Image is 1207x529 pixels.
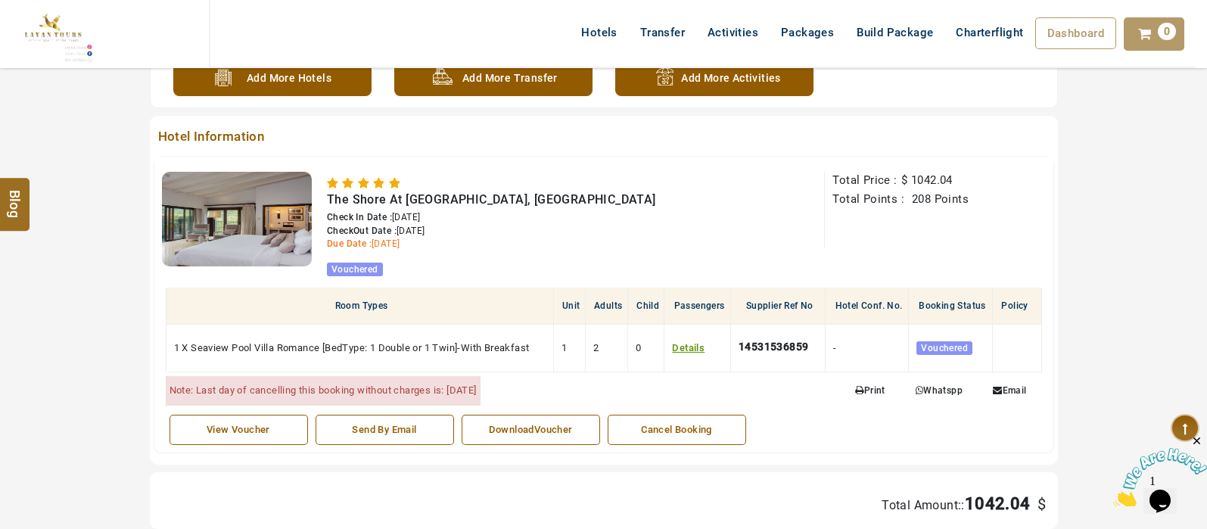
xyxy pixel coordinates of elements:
[901,173,907,187] span: $
[1158,23,1176,40] span: 0
[965,494,1031,513] span: 1042.04
[1034,495,1046,513] span: $
[916,385,963,396] span: Whatspp
[174,342,530,353] span: 1 X Seaview Pool Villa Romance [BedType: 1 Double or 1 Twin]-With Breakfast
[327,263,383,276] span: Vouchered
[5,189,25,202] span: Blog
[593,342,599,353] span: 2
[912,192,969,206] span: 208 Points
[833,342,836,353] span: -
[316,415,454,446] a: Send By Email
[832,173,897,187] span: Total Price :
[904,380,974,402] a: Whatspp
[739,336,816,360] div: 14531536859
[170,384,477,396] span: Note: Last day of cancelling this booking without charges is: [DATE]
[825,288,909,325] th: Hotel Conf. No.
[372,238,400,249] span: [DATE]
[944,17,1034,48] a: Charterflight
[11,6,94,64] img: The Royal Line Holidays
[166,288,553,325] th: Room Types
[882,498,965,512] span: Total Amount::
[770,17,845,48] a: Packages
[562,342,567,353] span: 1
[832,192,904,206] span: Total Points :
[397,226,425,236] span: [DATE]
[916,341,972,355] span: Vouchered
[627,288,664,325] th: Child
[162,172,313,266] img: a9448da52f083a729e18d9735d7a890506a5c78b.jpeg
[911,173,953,187] span: 1042.04
[664,288,731,325] th: Passengers
[470,423,592,437] div: DownloadVoucher
[462,415,600,446] a: DownloadVoucher
[696,17,770,48] a: Activities
[608,415,746,446] a: Cancel Booking
[1113,434,1207,506] iframe: chat widget
[981,380,1037,402] a: Email
[570,17,628,48] a: Hotels
[730,288,825,325] th: Supplier Ref No
[178,423,300,437] div: View Voucher
[956,26,1023,39] span: Charterflight
[993,385,1026,396] span: Email
[585,288,627,325] th: Adults
[616,423,738,437] div: Cancel Booking
[327,238,372,249] span: Due Date :
[672,342,705,353] a: Details
[327,212,392,222] span: Check In Date :
[392,212,420,222] span: [DATE]
[1001,300,1028,311] span: Policy
[324,423,446,437] div: Send By Email
[629,17,696,48] a: Transfer
[327,226,397,236] span: CheckOut Date :
[1124,17,1184,51] a: 0
[844,380,896,402] a: Print
[1047,26,1105,40] span: Dashboard
[855,385,885,396] span: Print
[327,192,656,207] span: The Shore At [GEOGRAPHIC_DATA], [GEOGRAPHIC_DATA]
[909,288,992,325] th: Booking Status
[636,342,641,353] span: 0
[170,415,308,446] a: View Voucher
[6,6,12,19] span: 1
[154,127,964,148] span: Hotel Information
[553,288,585,325] th: Unit
[845,17,944,48] a: Build Package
